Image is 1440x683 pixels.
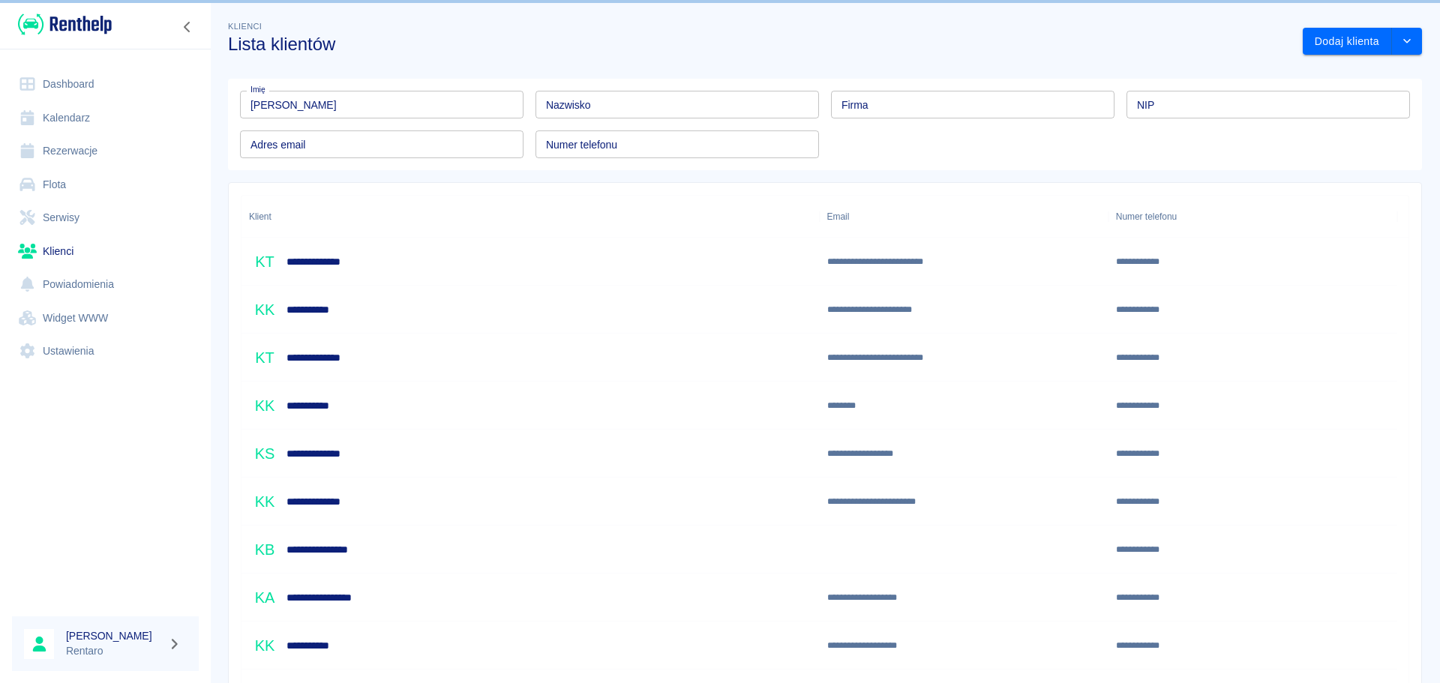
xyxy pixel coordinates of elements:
[176,17,199,37] button: Zwiń nawigację
[249,196,271,238] div: Klient
[228,34,1291,55] h3: Lista klientów
[12,235,199,268] a: Klienci
[249,246,280,277] div: KT
[12,334,199,368] a: Ustawienia
[12,268,199,301] a: Powiadomienia
[66,643,162,659] p: Rentaro
[820,196,1108,238] div: Email
[249,438,280,469] div: KS
[250,84,265,95] label: Imię
[1392,28,1422,55] button: drop-down
[12,134,199,168] a: Rezerwacje
[12,301,199,335] a: Widget WWW
[827,196,850,238] div: Email
[12,12,112,37] a: Renthelp logo
[249,486,280,517] div: KK
[12,201,199,235] a: Serwisy
[1108,196,1397,238] div: Numer telefonu
[1303,28,1392,55] button: Dodaj klienta
[249,390,280,421] div: KK
[228,22,262,31] span: Klienci
[66,628,162,643] h6: [PERSON_NAME]
[18,12,112,37] img: Renthelp logo
[249,630,280,661] div: KK
[12,168,199,202] a: Flota
[241,196,820,238] div: Klient
[249,582,280,613] div: KA
[249,342,280,373] div: KT
[12,101,199,135] a: Kalendarz
[249,294,280,325] div: KK
[249,534,280,565] div: KB
[1116,196,1177,238] div: Numer telefonu
[12,67,199,101] a: Dashboard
